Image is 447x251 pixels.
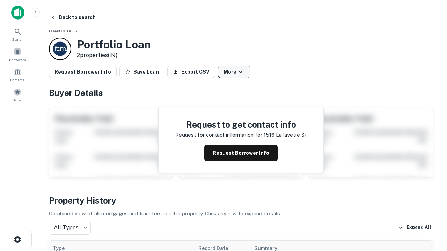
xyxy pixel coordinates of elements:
span: Contacts [10,77,24,83]
a: Search [2,25,33,44]
button: Request Borrower Info [204,145,278,161]
span: Borrowers [9,57,26,62]
h4: Property History [49,194,433,207]
p: Request for contact information for [175,131,262,139]
iframe: Chat Widget [412,195,447,229]
div: All Types [49,221,91,235]
button: Save Loan [119,66,164,78]
span: Loan Details [49,29,77,33]
a: Contacts [2,65,33,84]
button: Export CSV [167,66,215,78]
h4: Buyer Details [49,86,433,99]
a: Borrowers [2,45,33,64]
p: 2 properties (IN) [77,51,151,60]
button: Request Borrower Info [49,66,117,78]
img: capitalize-icon.png [11,6,24,20]
h4: Request to get contact info [175,118,307,131]
button: Back to search [47,11,98,24]
button: More [218,66,250,78]
p: 1516 lafayette st [264,131,307,139]
h3: Portfolio Loan [77,38,151,51]
span: Saved [13,97,23,103]
button: Expand All [396,222,433,233]
a: Saved [2,85,33,104]
p: Combined view of all mortgages and transfers for this property. Click any row to expand details. [49,210,433,218]
span: Search [12,37,23,42]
